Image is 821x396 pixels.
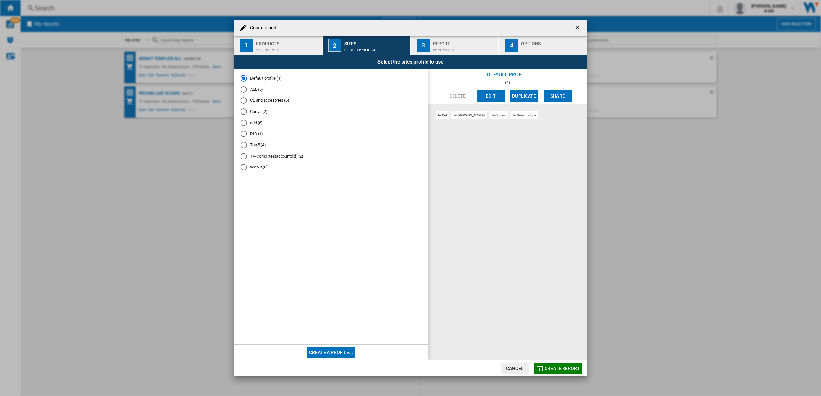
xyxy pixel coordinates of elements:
span: Create report [545,366,580,371]
div: Options [521,39,584,45]
md-radio-button: ALL (9) [241,86,422,92]
div: Default profile (4) [344,45,408,52]
div: ie [PERSON_NAME] [451,111,487,119]
button: Duplicate [510,90,538,102]
button: Share [544,90,572,102]
md-radio-button: Currys (2) [241,109,422,115]
button: 3 Report Price Matrix [411,36,499,55]
div: Sites [344,39,408,45]
md-radio-button: Workit (8) [241,164,422,170]
button: Delete [444,90,472,102]
div: 1 [240,39,253,52]
md-radio-button: Top 5 (4) [241,142,422,148]
div: Products [256,39,319,45]
md-radio-button: Default profile (4) [241,75,422,82]
div: ie currys [489,111,508,119]
div: (4) [428,80,587,85]
div: 3 [417,39,430,52]
button: getI18NText('BUTTONS.CLOSE_DIALOG') [571,22,584,34]
button: Create a profile... [307,347,355,358]
md-radio-button: CE and accesories (6) [241,98,422,104]
md-radio-button: DID (1) [241,131,422,137]
div: ie did [436,111,449,119]
button: Edit [477,90,505,102]
button: Cancel [501,363,529,374]
div: ie selectonline [510,111,539,119]
div: Default profile [428,69,587,80]
ng-md-icon: getI18NText('BUTTONS.CLOSE_DIALOG') [574,24,582,32]
md-radio-button: ddd (6) [241,120,422,126]
md-radio-button: TV-Comp (testaccountdid) (2) [241,153,422,159]
div: Report [433,39,496,45]
h4: Create report [247,25,277,31]
button: 4 Options [499,36,587,55]
div: 11 segments [256,45,319,52]
button: Create report [534,363,582,374]
div: 4 [505,39,518,52]
button: 1 Products 11 segments [234,36,322,55]
button: 2 Sites Default profile (4) [323,36,411,55]
div: 2 [328,39,341,52]
div: Price Matrix [433,45,496,52]
div: Select the sites profile to use [234,55,587,69]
